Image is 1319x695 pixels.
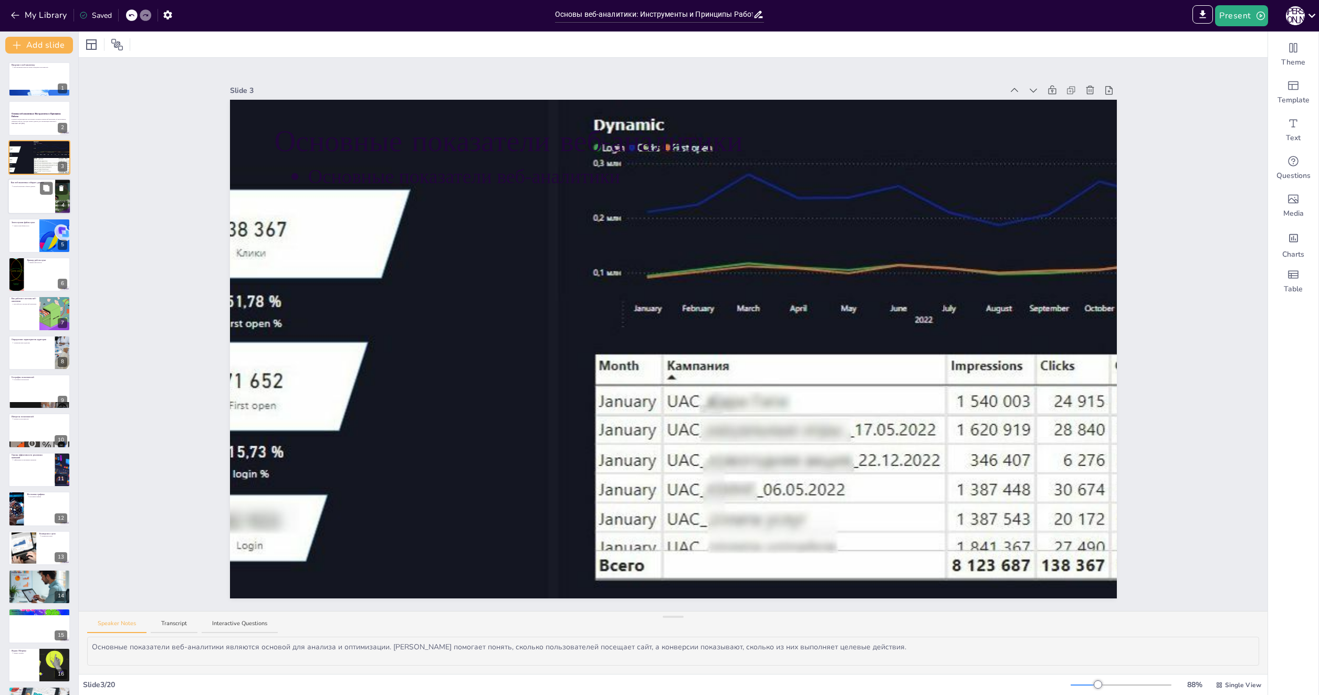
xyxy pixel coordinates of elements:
div: 7 [8,296,70,331]
span: Template [1278,95,1310,106]
p: Веб-аналитика помогает понять поведение пользователей [14,66,67,68]
span: Position [111,38,123,51]
textarea: Основные показатели веб-аналитики являются основой для анализа и оптимизации. [PERSON_NAME] помог... [87,637,1259,666]
div: 16 [8,648,70,682]
p: Эффективность рекламных кампаний [14,459,51,461]
p: Как веб-аналитика собирает данные [11,181,52,184]
div: 1 [58,83,67,93]
div: 2 [58,123,67,133]
div: Layout [83,36,100,53]
p: Оценка эффективности рекламных кампаний [12,454,52,459]
p: География пользователей [14,378,67,381]
span: Charts [1282,249,1304,260]
div: Add images, graphics, shapes or video [1268,187,1318,225]
div: Get real-time input from your audience [1268,149,1318,187]
div: 5 [58,240,67,250]
div: 12 [55,513,67,523]
input: Insert title [555,7,753,22]
button: Present [1215,5,1268,26]
p: Интересы пользователей [12,415,67,418]
div: 13 [55,552,67,562]
p: Основные показатели веб-аналитики [12,142,67,145]
p: Пример работы куки [27,259,67,262]
div: 8 [58,357,67,367]
div: 4 [58,201,68,211]
button: My Library [8,7,71,24]
p: Яндекс Метрика [14,652,36,654]
div: 12 [8,491,70,526]
span: Media [1283,208,1304,219]
div: 88 % [1182,679,1207,690]
div: 3 [58,162,67,172]
div: 2 [8,101,70,135]
p: Яндекс Метрика [14,613,67,615]
div: 10 [55,435,67,445]
p: В данной презентации мы рассмотрим основные понятия веб-аналитики, её инструменты, принципы работ... [12,118,67,122]
div: Change the overall theme [1268,36,1318,73]
p: Яндекс Метрика [12,649,36,652]
div: 6 [8,257,70,292]
div: 11 [55,474,67,484]
div: 13 [8,531,70,565]
button: Transcript [151,619,197,634]
span: Export to PowerPoint [1192,5,1213,26]
div: 8 [8,335,70,370]
div: Add charts and graphs [1268,225,1318,262]
p: Интересы пользователей [14,418,67,420]
div: 4 [8,178,71,214]
p: Google Tag Manager [12,688,67,691]
div: Add a table [1268,262,1318,300]
div: 14 [55,591,67,601]
span: Theme [1281,57,1305,68]
div: Saved [79,10,112,21]
div: 15 [55,630,67,640]
p: Источники трафика [27,493,67,496]
button: Speaker Notes [87,619,146,634]
p: Google Tag Manager [14,691,67,693]
p: Яндекс Метрика [12,610,67,613]
button: Delete Slide [55,182,68,195]
span: Single View [1225,680,1261,690]
div: 16 [55,669,67,679]
p: Конверсии и цели [41,535,67,537]
button: Duplicate Slide [40,182,53,195]
p: Как работают системы веб-аналитики [12,297,36,303]
p: Как веб-аналитика собирает данные [13,185,52,187]
div: 11 [8,452,70,487]
div: 15 [8,608,70,643]
strong: Основы веб-аналитики: Инструменты и Принципы Работы [12,112,61,118]
div: 5 [8,218,70,253]
div: 9 [58,396,67,406]
div: 10 [8,413,70,448]
p: Введение в веб-аналитику [12,64,67,67]
span: Table [1284,284,1303,294]
p: Конверсии и цели [39,532,67,535]
p: Зачем нужны файлы куки [14,225,36,227]
p: Как работают системы веб-аналитики [14,303,36,306]
p: Итоги веб-аналитики [14,574,67,576]
div: 6 [58,279,67,289]
div: Slide 3 / 20 [83,679,1071,690]
p: География пользователей [12,376,67,379]
div: Slide 3 [230,85,1003,96]
p: Итоги темы [12,571,67,574]
p: Основные показатели веб-аналитики [14,144,67,146]
div: А [PERSON_NAME] [1286,6,1305,25]
span: Text [1286,133,1301,143]
p: Пример работы куки [29,261,67,264]
p: Характеристики аудитории [14,342,51,344]
button: А [PERSON_NAME] [1286,5,1305,26]
div: Add text boxes [1268,111,1318,149]
p: Источники трафика [29,496,67,498]
div: 7 [58,318,67,328]
div: 9 [8,374,70,409]
p: Generated with [URL] [12,122,67,124]
div: 3 [8,140,70,175]
button: Add slide [5,37,73,54]
span: Questions [1276,171,1311,181]
button: Interactive Questions [202,619,278,634]
p: Зачем нужны файлы куки [12,220,36,224]
div: 14 [8,570,70,604]
p: Определение характеристик аудитории [12,338,52,341]
div: 1 [8,62,70,97]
